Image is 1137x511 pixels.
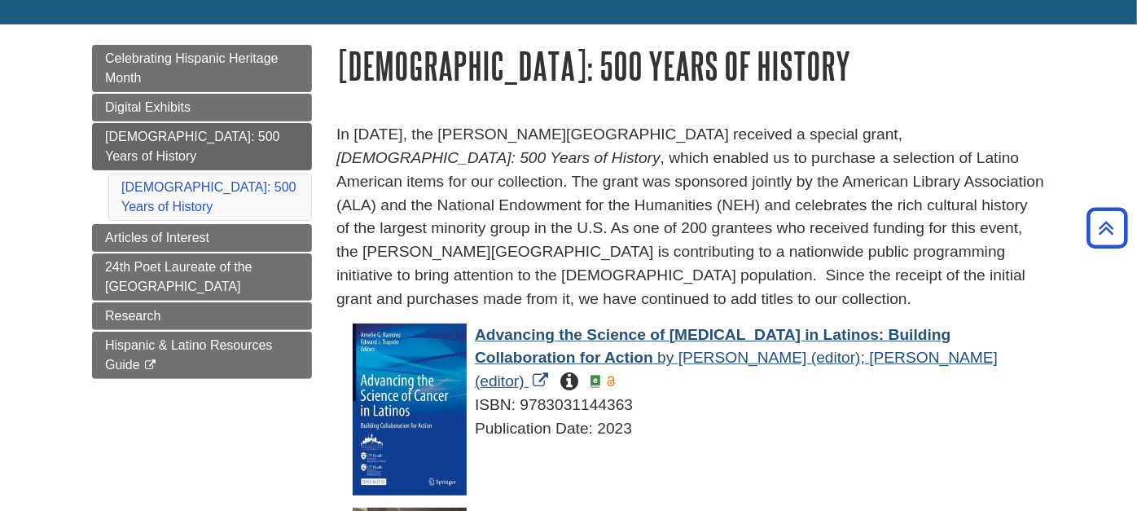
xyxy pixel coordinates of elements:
[105,309,160,323] span: Research
[92,332,312,379] a: Hispanic & Latino Resources Guide
[353,394,1045,417] div: ISBN: 9783031144363
[336,45,1045,86] h1: [DEMOGRAPHIC_DATA]: 500 Years of History
[353,417,1045,441] div: Publication Date: 2023
[143,360,157,371] i: This link opens in a new window
[105,338,272,372] span: Hispanic & Latino Resources Guide
[92,45,312,92] a: Celebrating Hispanic Heritage Month
[336,123,1045,311] p: In [DATE], the [PERSON_NAME][GEOGRAPHIC_DATA] received a special grant, , which enabled us to pur...
[353,324,467,496] img: Cover Art
[589,375,602,388] img: e-Book
[475,326,998,390] a: Link opens in new window
[92,253,312,301] a: 24th Poet Laureate of the [GEOGRAPHIC_DATA]
[92,45,312,379] div: Guide Page Menu
[105,51,279,85] span: Celebrating Hispanic Heritage Month
[105,231,209,244] span: Articles of Interest
[92,123,312,170] a: [DEMOGRAPHIC_DATA]: 500 Years of History
[336,149,661,166] em: [DEMOGRAPHIC_DATA]: 500 Years of History
[92,94,312,121] a: Digital Exhibits
[657,349,674,366] span: by
[92,302,312,330] a: Research
[105,130,280,163] span: [DEMOGRAPHIC_DATA]: 500 Years of History
[1081,217,1133,239] a: Back to Top
[475,349,998,390] span: [PERSON_NAME] (editor); [PERSON_NAME] (editor)
[121,180,296,214] a: [DEMOGRAPHIC_DATA]: 500 Years of History
[475,326,951,367] span: Advancing the Science of [MEDICAL_DATA] in Latinos: Building Collaboration for Action
[92,224,312,252] a: Articles of Interest
[105,260,252,293] span: 24th Poet Laureate of the [GEOGRAPHIC_DATA]
[605,375,617,388] img: Open Access
[105,100,191,114] span: Digital Exhibits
